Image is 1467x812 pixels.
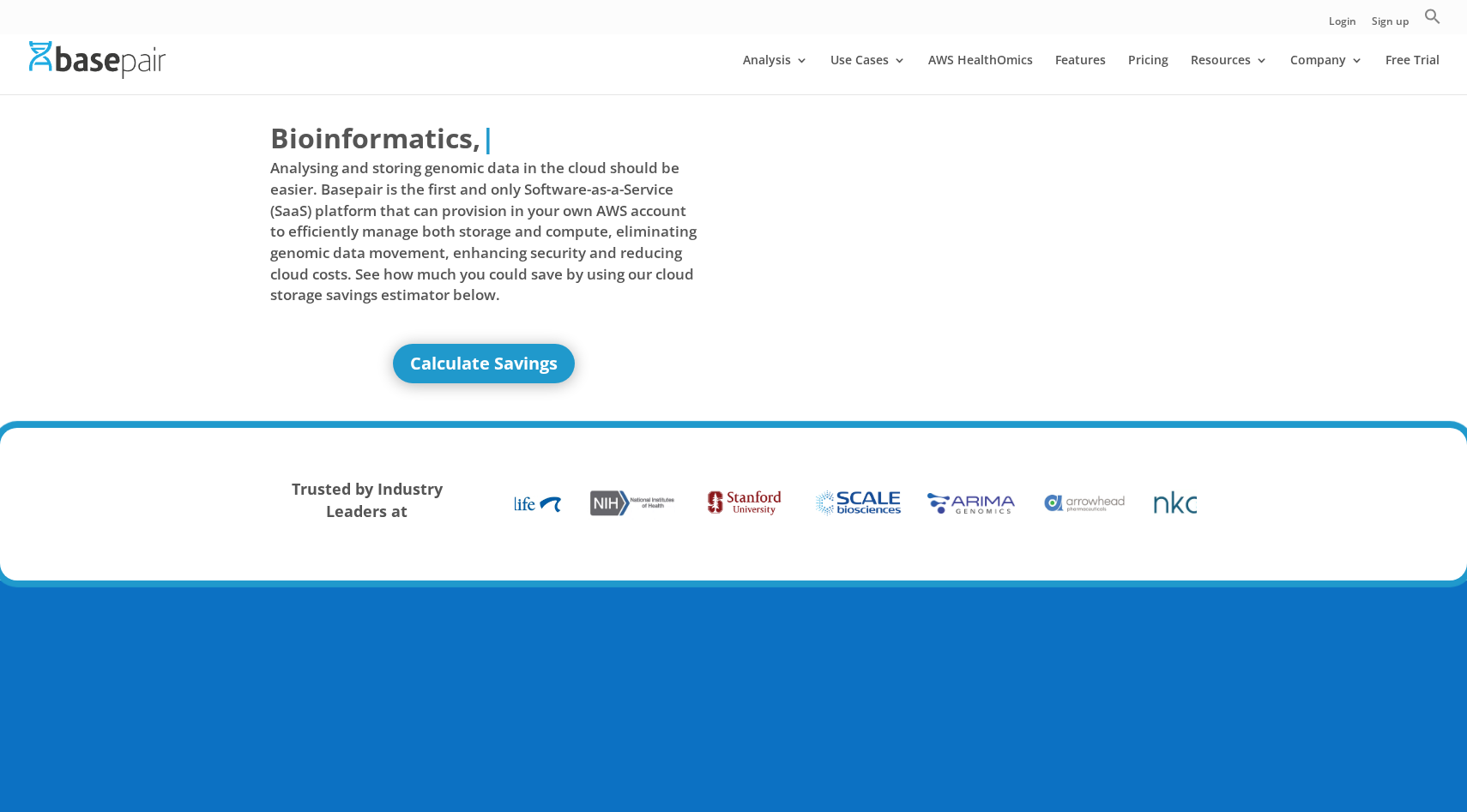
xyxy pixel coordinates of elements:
[1424,8,1441,25] svg: Search
[393,344,575,383] a: Calculate Savings
[29,41,166,78] img: Basepair
[1055,54,1106,94] a: Features
[1329,16,1356,34] a: Login
[830,54,906,94] a: Use Cases
[1128,54,1168,94] a: Pricing
[1191,54,1268,94] a: Resources
[1424,8,1441,34] a: Search Icon Link
[270,118,480,158] span: Bioinformatics,
[292,478,443,521] strong: Trusted by Industry Leaders at
[480,119,496,156] span: |
[1372,16,1409,34] a: Sign up
[1290,54,1363,94] a: Company
[270,158,697,305] span: Analysing and storing genomic data in the cloud should be easier. Basepair is the first and only ...
[1385,54,1440,94] a: Free Trial
[928,54,1033,94] a: AWS HealthOmics
[743,54,808,94] a: Analysis
[746,118,1174,358] iframe: Basepair - NGS Analysis Simplified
